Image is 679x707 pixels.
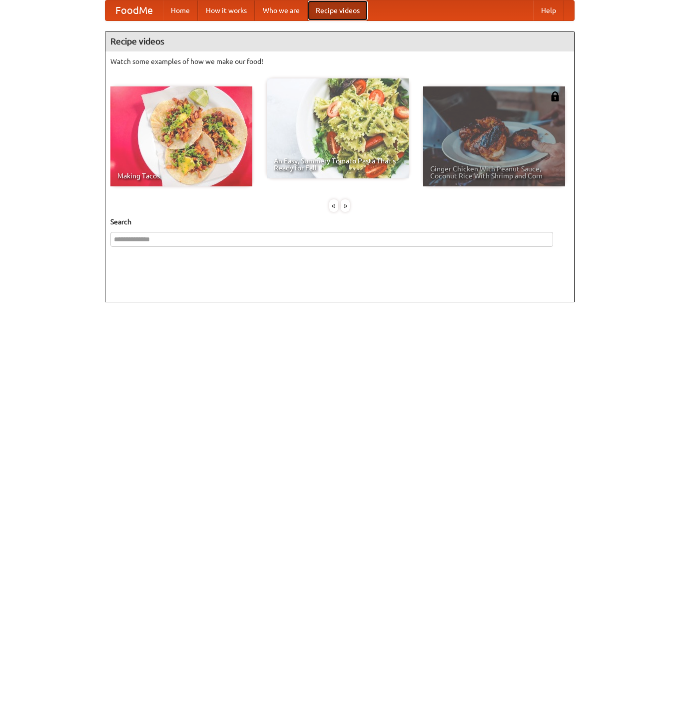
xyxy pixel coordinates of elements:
div: « [329,199,338,212]
a: FoodMe [105,0,163,20]
span: Making Tacos [117,172,245,179]
a: Recipe videos [308,0,368,20]
a: Making Tacos [110,86,252,186]
a: Help [533,0,564,20]
span: An Easy, Summery Tomato Pasta That's Ready for Fall [274,157,402,171]
p: Watch some examples of how we make our food! [110,56,569,66]
div: » [341,199,350,212]
h4: Recipe videos [105,31,574,51]
a: How it works [198,0,255,20]
a: Who we are [255,0,308,20]
h5: Search [110,217,569,227]
a: Home [163,0,198,20]
img: 483408.png [550,91,560,101]
a: An Easy, Summery Tomato Pasta That's Ready for Fall [267,78,409,178]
